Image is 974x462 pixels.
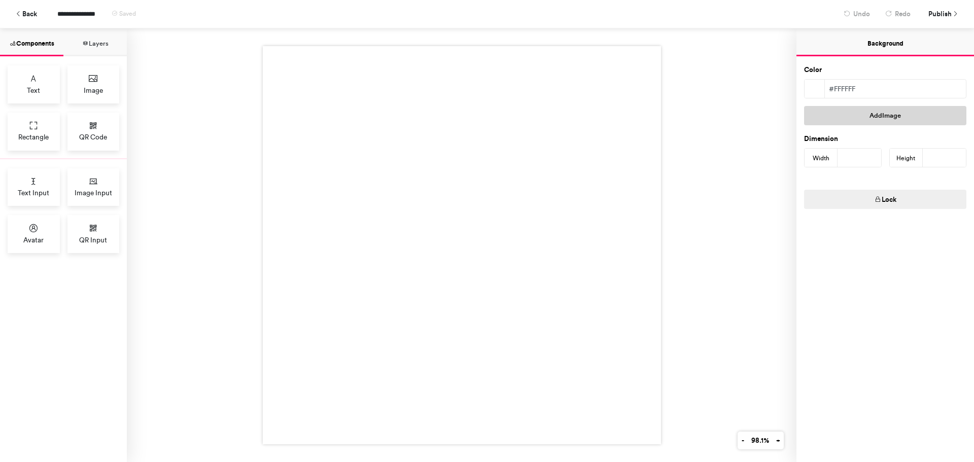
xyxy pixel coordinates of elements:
button: Lock [804,190,966,209]
span: Image [84,85,103,95]
div: #ffffff [825,80,966,98]
div: Height [890,149,923,168]
button: Publish [921,5,964,23]
div: Width [805,149,838,168]
iframe: Drift Widget Chat Controller [923,411,962,450]
span: QR Code [79,132,107,142]
button: + [772,432,784,449]
button: Layers [63,28,127,56]
button: Back [10,5,42,23]
span: Avatar [23,235,44,245]
span: Rectangle [18,132,49,142]
button: 98.1% [747,432,773,449]
button: Background [796,28,974,56]
button: AddImage [804,106,966,125]
label: Dimension [804,134,838,144]
span: Saved [119,10,136,17]
span: Text Input [18,188,49,198]
label: Color [804,65,822,75]
span: Text [27,85,40,95]
button: - [738,432,748,449]
span: Image Input [75,188,112,198]
span: QR Input [79,235,107,245]
span: Publish [928,5,952,23]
